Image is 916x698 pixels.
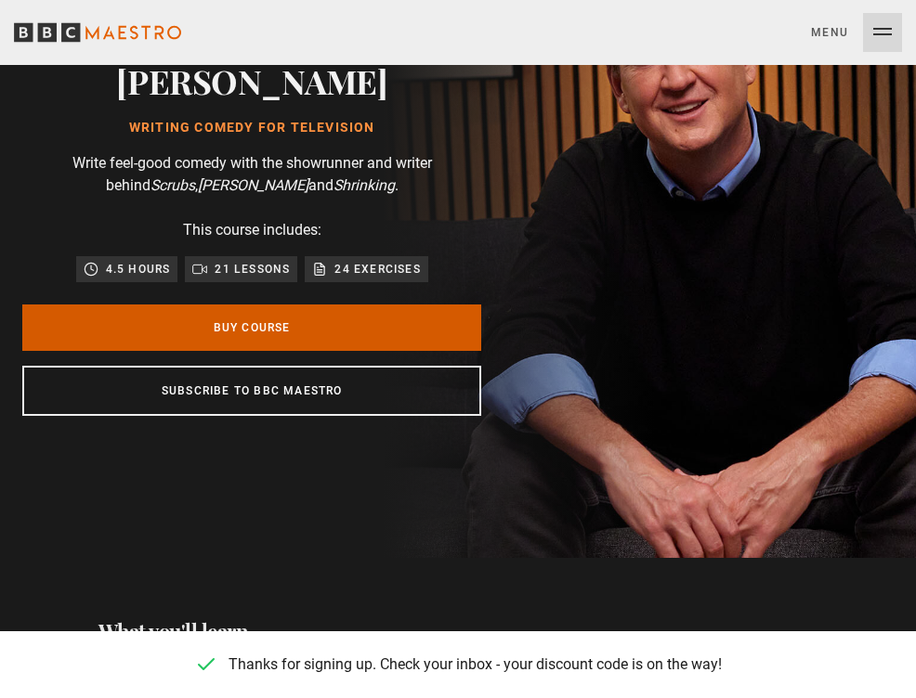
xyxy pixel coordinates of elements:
svg: BBC Maestro [14,19,181,46]
i: [PERSON_NAME] [198,176,308,194]
h2: What you'll learn [98,617,818,646]
i: Scrubs [150,176,195,194]
p: This course includes: [183,219,321,241]
a: Subscribe to BBC Maestro [22,366,481,416]
h1: Writing Comedy for Television [116,119,388,137]
button: Toggle navigation [811,13,902,52]
a: Buy Course [22,304,481,351]
i: Shrinking [334,176,395,194]
p: 4.5 hours [106,260,171,278]
p: Write feel-good comedy with the showrunner and writer behind , and . [66,152,438,197]
p: 21 lessons [215,260,290,278]
p: 24 exercises [334,260,420,278]
h2: [PERSON_NAME] [116,58,388,104]
p: Thanks for signing up. Check your inbox - your discount code is on the way! [229,653,722,676]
